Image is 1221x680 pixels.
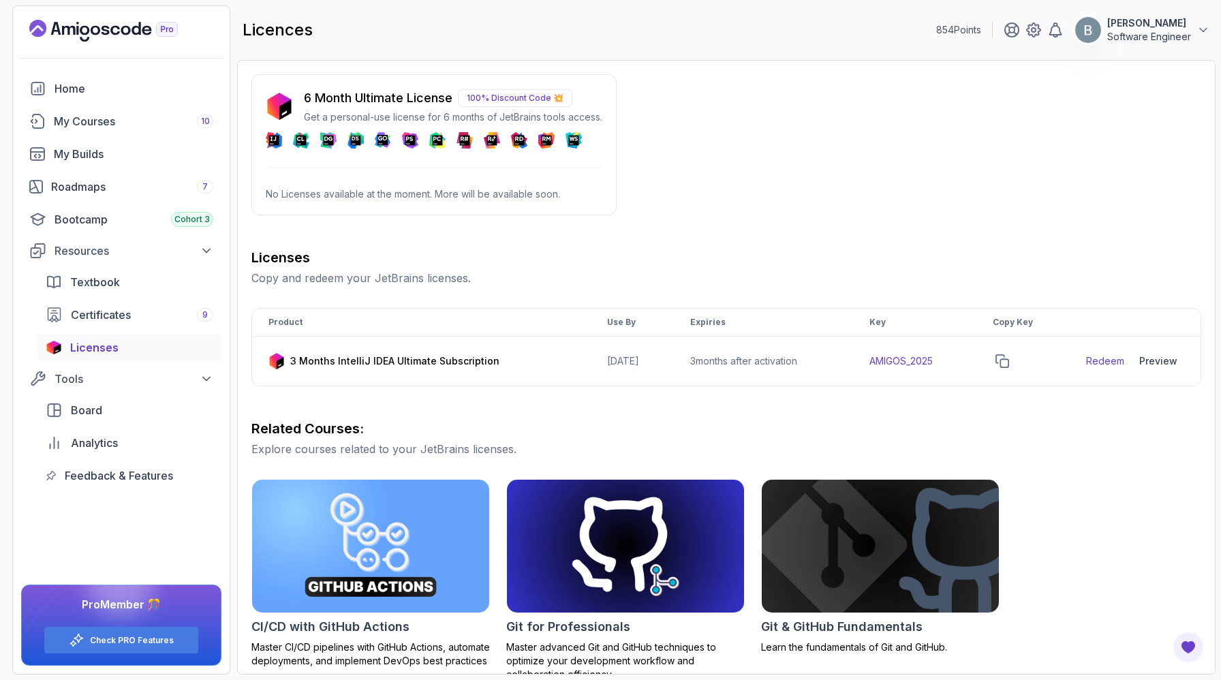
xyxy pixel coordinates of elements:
[853,309,976,337] th: Key
[251,248,1201,267] h3: Licenses
[37,268,221,296] a: textbook
[591,337,674,386] td: [DATE]
[591,309,674,337] th: Use By
[202,309,208,320] span: 9
[507,480,744,613] img: Git for Professionals card
[54,146,213,162] div: My Builds
[762,480,999,613] img: Git & GitHub Fundamentals card
[458,89,572,107] p: 100% Discount Code 💥
[44,626,199,654] button: Check PRO Features
[21,238,221,263] button: Resources
[21,108,221,135] a: courses
[21,173,221,200] a: roadmaps
[55,371,213,387] div: Tools
[21,75,221,102] a: home
[266,93,293,120] img: jetbrains icon
[1086,354,1124,368] a: Redeem
[29,20,209,42] a: Landing page
[21,140,221,168] a: builds
[304,110,602,124] p: Get a personal-use license for 6 months of JetBrains tools access.
[1107,16,1191,30] p: [PERSON_NAME]
[761,640,1000,654] p: Learn the fundamentals of Git and GitHub.
[290,354,499,368] p: 3 Months IntelliJ IDEA Ultimate Subscription
[993,352,1012,371] button: copy-button
[251,479,490,668] a: CI/CD with GitHub Actions cardCI/CD with GitHub ActionsMaster CI/CD pipelines with GitHub Actions...
[37,301,221,328] a: certificates
[71,307,131,323] span: Certificates
[1132,347,1184,375] button: Preview
[51,179,213,195] div: Roadmaps
[251,617,409,636] h2: CI/CD with GitHub Actions
[266,187,602,201] p: No Licenses available at the moment. More will be available soon.
[21,206,221,233] a: bootcamp
[37,462,221,489] a: feedback
[21,367,221,391] button: Tools
[55,243,213,259] div: Resources
[268,353,285,369] img: jetbrains icon
[936,23,981,37] p: 854 Points
[761,479,1000,654] a: Git & GitHub Fundamentals cardGit & GitHub FundamentalsLearn the fundamentals of Git and GitHub.
[90,635,174,646] a: Check PRO Features
[46,341,62,354] img: jetbrains icon
[976,309,1070,337] th: Copy Key
[202,181,208,192] span: 7
[37,334,221,361] a: licenses
[54,113,213,129] div: My Courses
[70,274,120,290] span: Textbook
[55,211,213,228] div: Bootcamp
[37,397,221,424] a: board
[1139,354,1177,368] div: Preview
[674,337,853,386] td: 3 months after activation
[251,270,1201,286] p: Copy and redeem your JetBrains licenses.
[1107,30,1191,44] p: Software Engineer
[65,467,173,484] span: Feedback & Features
[1172,631,1205,664] button: Open Feedback Button
[252,480,489,613] img: CI/CD with GitHub Actions card
[201,116,210,127] span: 10
[174,214,210,225] span: Cohort 3
[1075,17,1101,43] img: user profile image
[853,337,976,386] td: AMIGOS_2025
[70,339,119,356] span: Licenses
[71,435,118,451] span: Analytics
[251,441,1201,457] p: Explore courses related to your JetBrains licenses.
[251,419,1201,438] h3: Related Courses:
[304,89,452,108] p: 6 Month Ultimate License
[506,617,630,636] h2: Git for Professionals
[252,309,591,337] th: Product
[55,80,213,97] div: Home
[1075,16,1210,44] button: user profile image[PERSON_NAME]Software Engineer
[251,640,490,668] p: Master CI/CD pipelines with GitHub Actions, automate deployments, and implement DevOps best pract...
[674,309,853,337] th: Expiries
[71,402,102,418] span: Board
[37,429,221,457] a: analytics
[243,19,313,41] h2: licences
[761,617,923,636] h2: Git & GitHub Fundamentals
